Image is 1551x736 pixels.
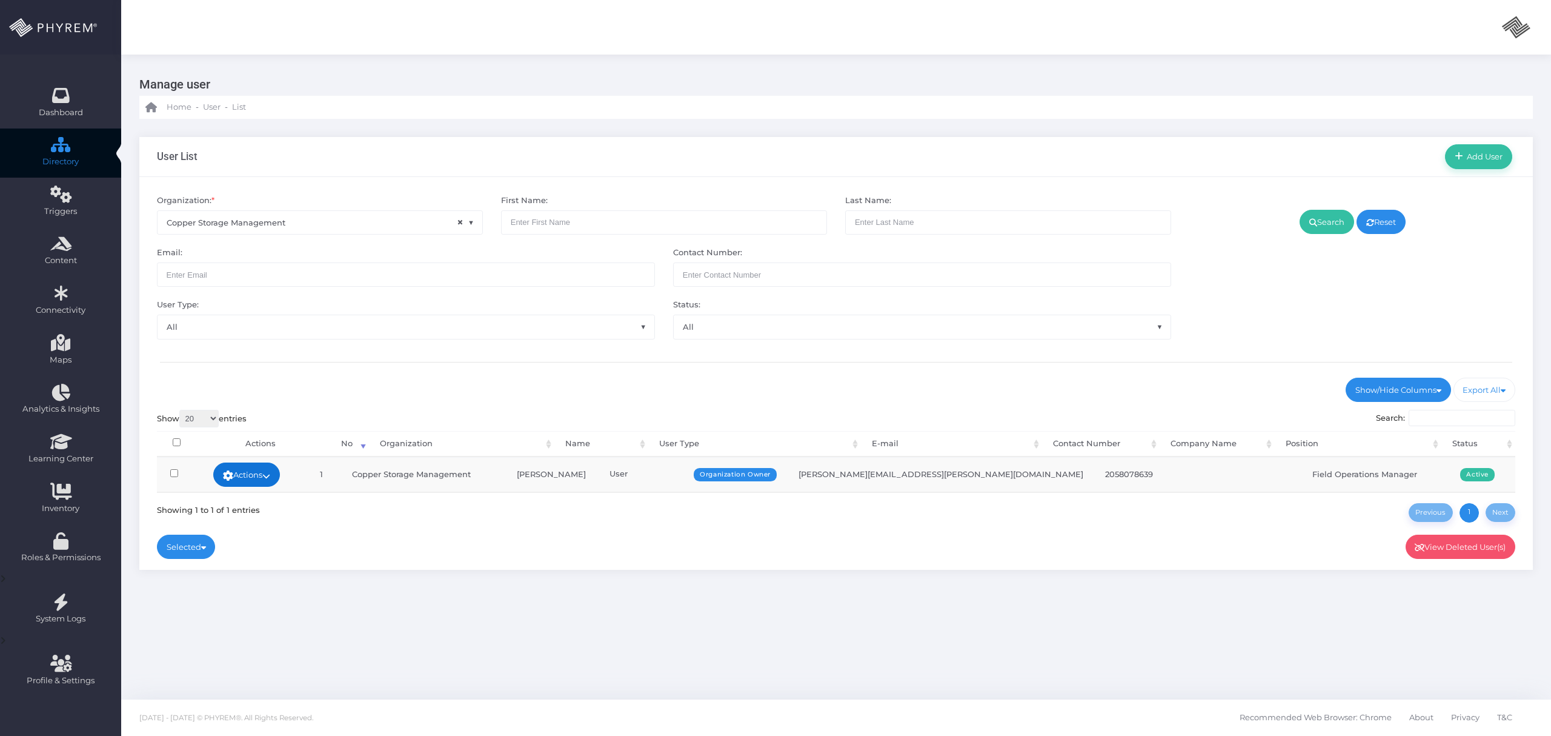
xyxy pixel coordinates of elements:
[157,150,198,162] h3: User List
[179,410,219,427] select: Showentries
[506,457,599,492] td: [PERSON_NAME]
[8,206,113,218] span: Triggers
[157,195,214,207] label: Organization:
[1346,378,1451,402] a: Show/Hide Columns
[1497,700,1512,736] a: T&C
[1376,410,1516,427] label: Search:
[157,315,655,339] span: All
[157,247,182,259] label: Email:
[1357,210,1406,234] a: Reset
[1042,431,1160,457] th: Contact Number: activate to sort column ascending
[1460,468,1495,481] span: Active
[673,299,700,311] label: Status:
[861,431,1041,457] th: E-mail: activate to sort column ascending
[1441,431,1516,457] th: Status: activate to sort column ascending
[1300,210,1354,234] a: Search
[1409,700,1433,736] a: About
[232,101,246,113] span: List
[369,431,554,457] th: Organization: activate to sort column ascending
[1409,705,1433,731] span: About
[788,457,1094,492] td: [PERSON_NAME][EMAIL_ADDRESS][PERSON_NAME][DOMAIN_NAME]
[8,503,113,515] span: Inventory
[157,410,247,427] label: Show entries
[341,457,506,492] td: Copper Storage Management
[457,216,463,230] span: ×
[157,263,655,287] input: Enter Email
[27,675,95,687] span: Profile & Settings
[50,354,71,366] span: Maps
[1160,431,1275,457] th: Company Name: activate to sort column ascending
[8,552,113,564] span: Roles & Permissions
[1409,410,1515,427] input: Search:
[1406,535,1516,559] a: View Deleted User(s)
[8,613,113,625] span: System Logs
[194,101,201,113] li: -
[648,431,861,457] th: User Type: activate to sort column ascending
[1453,378,1516,402] a: Export All
[196,431,325,457] th: Actions
[674,315,1171,338] span: All
[1240,700,1392,736] a: Recommended Web Browser: Chrome
[1301,457,1449,492] td: Field Operations Manager
[1451,705,1480,731] span: Privacy
[554,431,648,457] th: Name: activate to sort column ascending
[673,263,1171,287] input: Maximum of 10 digits required
[203,101,221,113] span: User
[167,101,191,113] span: Home
[203,96,221,119] a: User
[213,463,280,487] a: Actions
[158,211,482,234] span: Copper Storage Management
[1451,700,1480,736] a: Privacy
[139,73,1524,96] h3: Manage user
[673,315,1171,339] span: All
[609,468,777,480] div: User
[1460,503,1479,523] a: 1
[8,403,113,415] span: Analytics & Insights
[1463,152,1503,161] span: Add User
[39,107,83,119] span: Dashboard
[157,299,199,311] label: User Type:
[8,255,113,267] span: Content
[501,195,548,207] label: First Name:
[1240,705,1392,731] span: Recommended Web Browser: Chrome
[8,156,113,168] span: Directory
[8,304,113,316] span: Connectivity
[157,501,260,516] div: Showing 1 to 1 of 1 entries
[501,210,827,235] input: Enter First Name
[325,431,369,457] th: No: activate to sort column ascending
[1445,144,1512,169] a: Add User
[223,101,230,113] li: -
[1275,431,1441,457] th: Position: activate to sort column ascending
[139,714,313,722] span: [DATE] - [DATE] © PHYREM®. All Rights Reserved.
[8,453,113,465] span: Learning Center
[694,468,777,481] span: Organization Owner
[157,535,216,559] a: Selected
[1094,457,1199,492] td: 2058078639
[845,210,1171,235] input: Enter Last Name
[158,315,654,338] span: All
[302,457,341,492] td: 1
[845,195,891,207] label: Last Name:
[232,96,246,119] a: List
[1497,705,1512,731] span: T&C
[673,247,742,259] label: Contact Number:
[145,96,191,119] a: Home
